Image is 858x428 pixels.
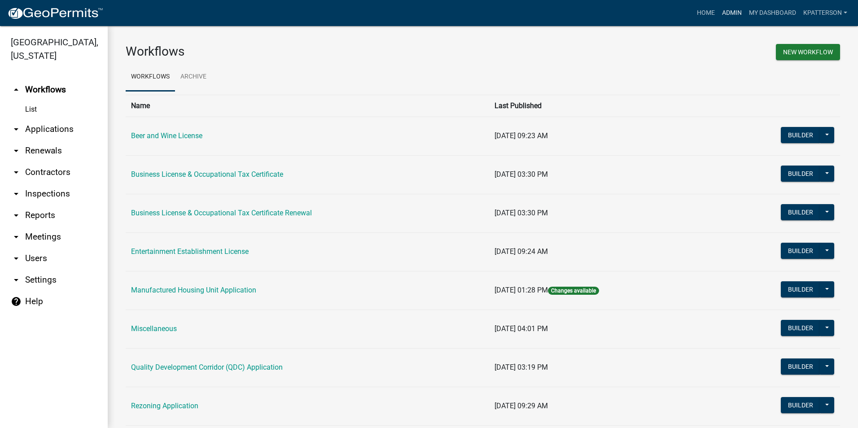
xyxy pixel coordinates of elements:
span: [DATE] 04:01 PM [495,324,548,333]
button: Builder [781,243,820,259]
a: Workflows [126,63,175,92]
i: arrow_drop_down [11,253,22,264]
button: Builder [781,397,820,413]
a: Rezoning Application [131,402,198,410]
span: [DATE] 09:24 AM [495,247,548,256]
button: Builder [781,166,820,182]
span: [DATE] 09:23 AM [495,131,548,140]
a: Archive [175,63,212,92]
span: [DATE] 03:30 PM [495,170,548,179]
a: Miscellaneous [131,324,177,333]
a: Business License & Occupational Tax Certificate Renewal [131,209,312,217]
a: Beer and Wine License [131,131,202,140]
a: Admin [718,4,745,22]
i: arrow_drop_down [11,231,22,242]
th: Name [126,95,489,117]
button: New Workflow [776,44,840,60]
a: My Dashboard [745,4,800,22]
i: arrow_drop_down [11,188,22,199]
button: Builder [781,127,820,143]
button: Builder [781,204,820,220]
button: Builder [781,358,820,375]
i: help [11,296,22,307]
a: Entertainment Establishment License [131,247,249,256]
h3: Workflows [126,44,476,59]
a: Business License & Occupational Tax Certificate [131,170,283,179]
th: Last Published [489,95,717,117]
span: [DATE] 03:30 PM [495,209,548,217]
a: Home [693,4,718,22]
span: [DATE] 09:29 AM [495,402,548,410]
i: arrow_drop_down [11,145,22,156]
i: arrow_drop_down [11,124,22,135]
i: arrow_drop_down [11,167,22,178]
span: Changes available [548,287,599,295]
i: arrow_drop_down [11,275,22,285]
span: [DATE] 01:28 PM [495,286,548,294]
a: KPATTERSON [800,4,851,22]
button: Builder [781,320,820,336]
a: Manufactured Housing Unit Application [131,286,256,294]
i: arrow_drop_down [11,210,22,221]
a: Quality Development Corridor (QDC) Application [131,363,283,371]
i: arrow_drop_up [11,84,22,95]
span: [DATE] 03:19 PM [495,363,548,371]
button: Builder [781,281,820,297]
